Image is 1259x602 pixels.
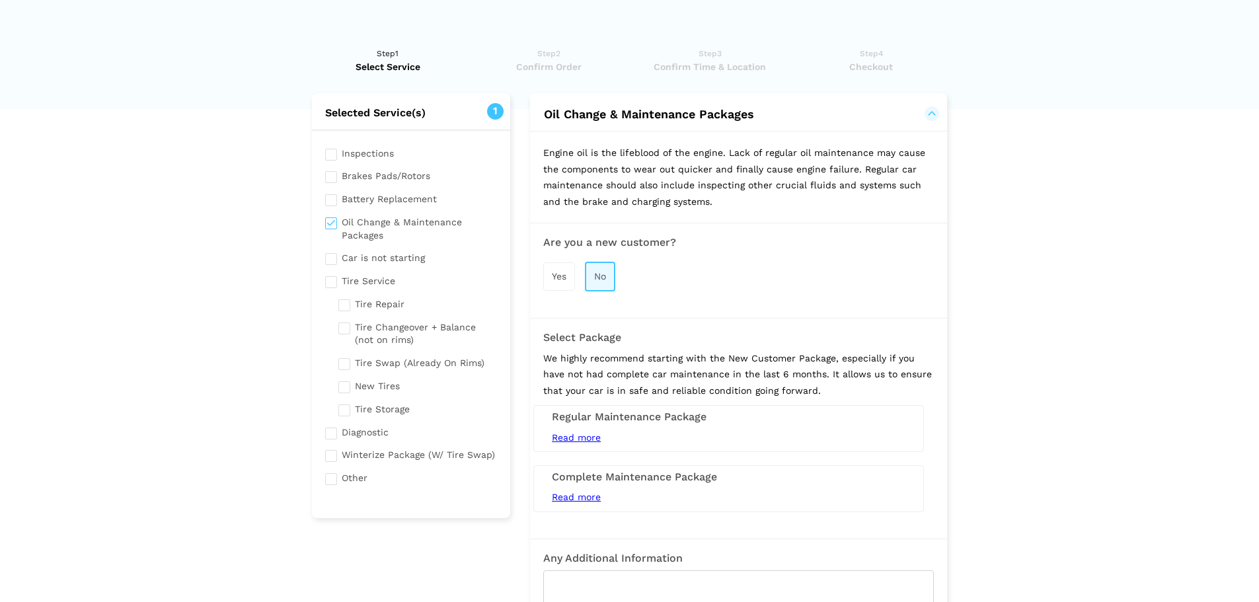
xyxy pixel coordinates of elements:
[487,103,504,120] span: 1
[552,432,601,443] span: Read more
[473,60,625,73] span: Confirm Order
[473,47,625,73] a: Step2
[552,271,566,282] span: Yes
[594,271,606,282] span: No
[795,47,948,73] a: Step4
[552,492,601,502] span: Read more
[312,47,465,73] a: Step1
[530,132,947,223] p: Engine oil is the lifeblood of the engine. Lack of regular oil maintenance may cause the componen...
[634,60,786,73] span: Confirm Time & Location
[552,471,905,483] h3: Complete Maintenance Package
[312,60,465,73] span: Select Service
[543,552,934,564] h3: Any Additional Information
[543,237,676,248] h3: Are you a new customer?
[543,106,755,122] button: Oil Change & Maintenance Packages
[543,350,934,399] p: We highly recommend starting with the New Customer Package, especially if you have not had comple...
[634,47,786,73] a: Step3
[795,60,948,73] span: Checkout
[312,106,511,120] h2: Selected Service(s)
[543,332,934,344] h3: Select Package
[552,411,905,423] h3: Regular Maintenance Package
